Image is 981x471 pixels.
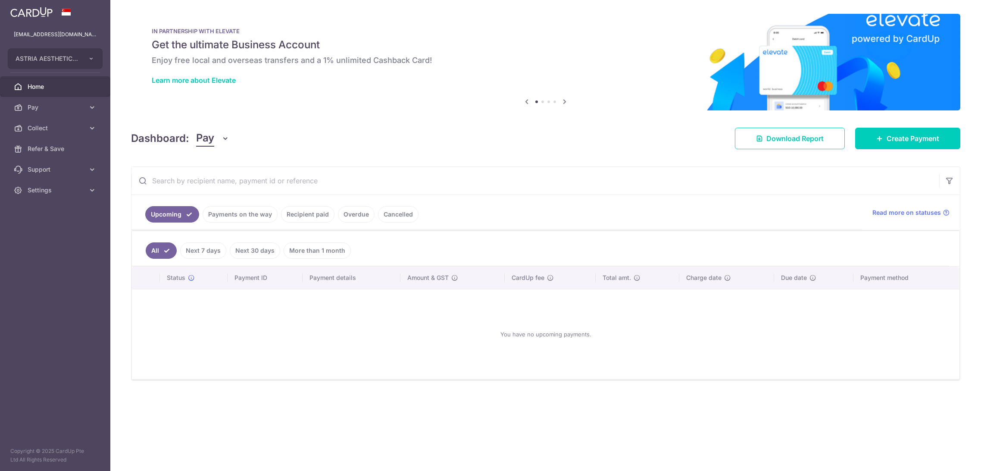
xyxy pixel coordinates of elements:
span: Collect [28,124,84,132]
a: More than 1 month [284,242,351,259]
a: Create Payment [855,128,960,149]
a: Download Report [735,128,845,149]
a: Next 7 days [180,242,226,259]
span: Due date [781,273,807,282]
button: ASTRIA AESTHETICS PTE. LTD. [8,48,103,69]
a: Learn more about Elevate [152,76,236,85]
input: Search by recipient name, payment id or reference [131,167,939,195]
span: Status [167,273,185,282]
span: ASTRIA AESTHETICS PTE. LTD. [16,54,79,63]
img: Renovation banner [131,14,960,110]
span: Create Payment [887,133,939,144]
div: You have no upcoming payments. [142,296,949,372]
span: CardUp fee [512,273,544,282]
span: Charge date [686,273,722,282]
p: [EMAIL_ADDRESS][DOMAIN_NAME] [14,30,97,39]
span: Home [28,82,84,91]
span: Support [28,165,84,174]
th: Payment details [303,267,400,289]
p: IN PARTNERSHIP WITH ELEVATE [152,28,940,35]
a: All [146,242,177,259]
span: Settings [28,186,84,195]
button: Pay [196,130,229,147]
a: Upcoming [145,206,199,223]
span: Total amt. [603,273,631,282]
span: Refer & Save [28,144,84,153]
a: Recipient paid [281,206,334,223]
h6: Enjoy free local and overseas transfers and a 1% unlimited Cashback Card! [152,55,940,66]
span: Download Report [766,133,824,144]
a: Next 30 days [230,242,280,259]
a: Payments on the way [203,206,278,223]
a: Overdue [338,206,375,223]
span: Pay [196,130,214,147]
th: Payment ID [228,267,303,289]
a: Cancelled [378,206,419,223]
h5: Get the ultimate Business Account [152,38,940,52]
span: Amount & GST [407,273,449,282]
span: Pay [28,103,84,112]
th: Payment method [853,267,959,289]
span: Read more on statuses [872,208,941,217]
img: CardUp [10,7,53,17]
a: Read more on statuses [872,208,950,217]
h4: Dashboard: [131,131,189,146]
